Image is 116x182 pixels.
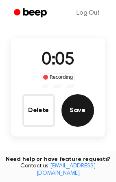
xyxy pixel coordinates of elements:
span: Contact us [5,163,111,177]
span: 0:05 [42,52,74,69]
a: Beep [8,5,54,21]
div: Recording [41,73,75,81]
a: Log Out [68,3,108,23]
button: Save Audio Record [61,94,94,127]
a: [EMAIL_ADDRESS][DOMAIN_NAME] [37,163,96,176]
button: Delete Audio Record [22,94,55,127]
